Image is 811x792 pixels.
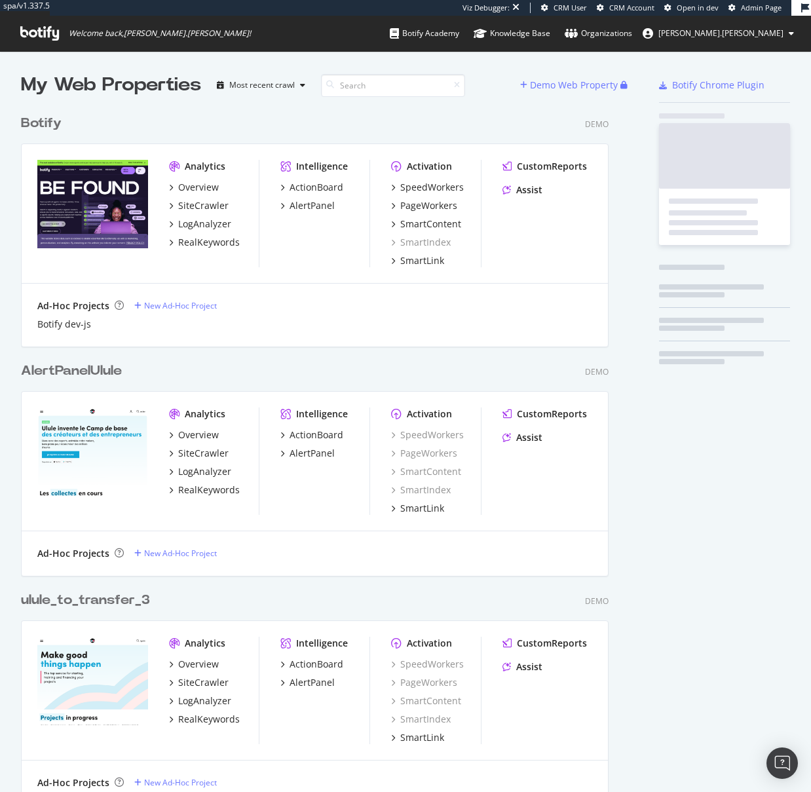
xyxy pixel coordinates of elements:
[390,27,459,40] div: Botify Academy
[296,407,348,421] div: Intelligence
[69,28,251,39] span: Welcome back, [PERSON_NAME].[PERSON_NAME] !
[391,658,464,671] div: SpeedWorkers
[659,79,764,92] a: Botify Chrome Plugin
[169,658,219,671] a: Overview
[407,407,452,421] div: Activation
[391,465,461,478] a: SmartContent
[502,183,542,197] a: Assist
[609,3,654,12] span: CRM Account
[178,483,240,497] div: RealKeywords
[728,3,782,13] a: Admin Page
[21,114,62,133] div: Botify
[21,591,155,610] a: ulule_to_transfer_3
[474,27,550,40] div: Knowledge Base
[134,777,217,788] a: New Ad-Hoc Project
[672,79,764,92] div: Botify Chrome Plugin
[185,407,225,421] div: Analytics
[400,199,457,212] div: PageWorkers
[178,694,231,707] div: LogAnalyzer
[391,483,451,497] div: SmartIndex
[517,407,587,421] div: CustomReports
[516,183,542,197] div: Assist
[407,637,452,650] div: Activation
[178,236,240,249] div: RealKeywords
[520,75,620,96] button: Demo Web Property
[178,217,231,231] div: LogAnalyzer
[185,160,225,173] div: Analytics
[391,447,457,460] a: PageWorkers
[296,637,348,650] div: Intelligence
[474,16,550,51] a: Knowledge Base
[502,660,542,673] a: Assist
[169,428,219,442] a: Overview
[391,428,464,442] div: SpeedWorkers
[37,547,109,560] div: Ad-Hoc Projects
[290,658,343,671] div: ActionBoard
[290,447,335,460] div: AlertPanel
[290,428,343,442] div: ActionBoard
[400,181,464,194] div: SpeedWorkers
[169,713,240,726] a: RealKeywords
[391,694,461,707] div: SmartContent
[290,676,335,689] div: AlertPanel
[502,160,587,173] a: CustomReports
[280,181,343,194] a: ActionBoard
[169,217,231,231] a: LogAnalyzer
[520,79,620,90] a: Demo Web Property
[516,431,542,444] div: Assist
[37,299,109,312] div: Ad-Hoc Projects
[212,75,311,96] button: Most recent crawl
[169,447,229,460] a: SiteCrawler
[321,74,465,97] input: Search
[296,160,348,173] div: Intelligence
[565,16,632,51] a: Organizations
[391,676,457,689] a: PageWorkers
[766,747,798,779] div: Open Intercom Messenger
[178,465,231,478] div: LogAnalyzer
[517,160,587,173] div: CustomReports
[462,3,510,13] div: Viz Debugger:
[280,428,343,442] a: ActionBoard
[391,731,444,744] a: SmartLink
[391,236,451,249] a: SmartIndex
[280,199,335,212] a: AlertPanel
[400,502,444,515] div: SmartLink
[178,428,219,442] div: Overview
[134,548,217,559] a: New Ad-Hoc Project
[144,300,217,311] div: New Ad-Hoc Project
[169,236,240,249] a: RealKeywords
[407,160,452,173] div: Activation
[178,181,219,194] div: Overview
[391,713,451,726] a: SmartIndex
[585,119,609,130] div: Demo
[658,28,783,39] span: nicolas.verbeke
[37,318,91,331] div: Botify dev-js
[391,181,464,194] a: SpeedWorkers
[290,199,335,212] div: AlertPanel
[185,637,225,650] div: Analytics
[280,676,335,689] a: AlertPanel
[144,777,217,788] div: New Ad-Hoc Project
[741,3,782,12] span: Admin Page
[21,362,122,381] div: AlertPanelUlule
[391,217,461,231] a: SmartContent
[400,217,461,231] div: SmartContent
[517,637,587,650] div: CustomReports
[597,3,654,13] a: CRM Account
[178,199,229,212] div: SiteCrawler
[37,160,148,249] img: Botify
[21,114,67,133] a: Botify
[585,366,609,377] div: Demo
[290,181,343,194] div: ActionBoard
[178,658,219,671] div: Overview
[664,3,719,13] a: Open in dev
[391,199,457,212] a: PageWorkers
[280,447,335,460] a: AlertPanel
[37,407,148,497] img: AlertPanelUlule
[169,694,231,707] a: LogAnalyzer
